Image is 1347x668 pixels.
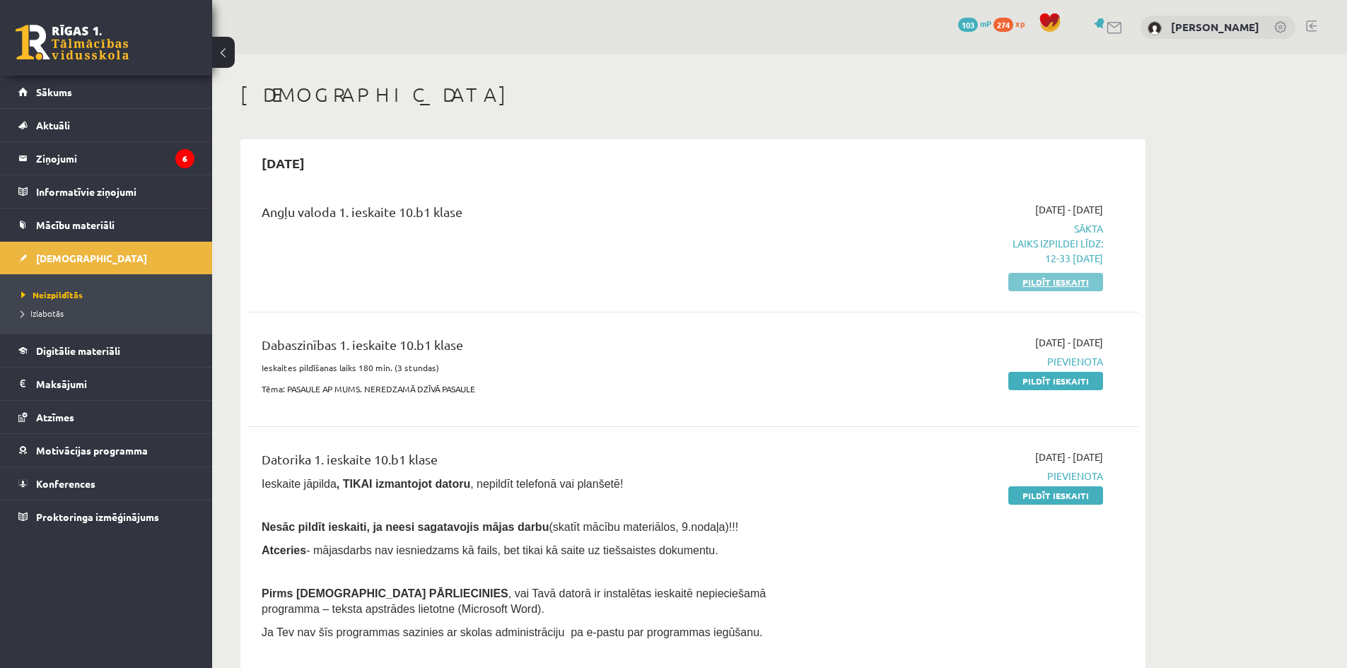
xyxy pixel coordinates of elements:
a: Pildīt ieskaiti [1008,273,1103,291]
a: Pildīt ieskaiti [1008,486,1103,505]
a: Rīgas 1. Tālmācības vidusskola [16,25,129,60]
b: Atceries [262,544,306,556]
h2: [DATE] [247,146,319,180]
span: xp [1015,18,1025,29]
a: Digitālie materiāli [18,334,194,367]
div: Angļu valoda 1. ieskaite 10.b1 klase [262,202,815,228]
span: Nesāc pildīt ieskaiti, ja neesi sagatavojis mājas darbu [262,521,549,533]
b: , TIKAI izmantojot datoru [337,478,470,490]
a: 103 mP [958,18,991,29]
span: [DATE] - [DATE] [1035,202,1103,217]
span: mP [980,18,991,29]
a: Sākums [18,76,194,108]
legend: Maksājumi [36,368,194,400]
a: Izlabotās [21,307,198,320]
a: Pildīt ieskaiti [1008,372,1103,390]
span: Sākta [836,221,1103,266]
span: Ieskaite jāpilda , nepildīt telefonā vai planšetē! [262,478,623,490]
span: Izlabotās [21,307,64,319]
span: , vai Tavā datorā ir instalētas ieskaitē nepieciešamā programma – teksta apstrādes lietotne (Micr... [262,587,766,615]
a: Konferences [18,467,194,500]
a: Motivācijas programma [18,434,194,467]
a: Atzīmes [18,401,194,433]
span: Digitālie materiāli [36,344,120,357]
div: Dabaszinības 1. ieskaite 10.b1 klase [262,335,815,361]
span: - mājasdarbs nav iesniedzams kā fails, bet tikai kā saite uz tiešsaistes dokumentu. [262,544,718,556]
a: Neizpildītās [21,288,198,301]
p: Laiks izpildei līdz: 12-33 [DATE] [836,236,1103,266]
span: (skatīt mācību materiālos, 9.nodaļa)!!! [549,521,738,533]
a: Maksājumi [18,368,194,400]
p: Ieskaites pildīšanas laiks 180 min. (3 stundas) [262,361,815,374]
a: Proktoringa izmēģinājums [18,500,194,533]
span: [DEMOGRAPHIC_DATA] [36,252,147,264]
a: Ziņojumi6 [18,142,194,175]
span: Aktuāli [36,119,70,131]
span: Proktoringa izmēģinājums [36,510,159,523]
a: Informatīvie ziņojumi [18,175,194,208]
span: 274 [993,18,1013,32]
span: Sākums [36,86,72,98]
span: Pievienota [836,354,1103,369]
div: Datorika 1. ieskaite 10.b1 klase [262,450,815,476]
img: Laura Kallase [1148,21,1162,35]
legend: Ziņojumi [36,142,194,175]
span: Ja Tev nav šīs programmas sazinies ar skolas administrāciju pa e-pastu par programmas iegūšanu. [262,626,762,638]
a: [PERSON_NAME] [1171,20,1259,34]
p: Tēma: PASAULE AP MUMS. NEREDZAMĀ DZĪVĀ PASAULE [262,382,815,395]
span: Konferences [36,477,95,490]
span: Motivācijas programma [36,444,148,457]
h1: [DEMOGRAPHIC_DATA] [240,83,1145,107]
span: 103 [958,18,978,32]
span: Pievienota [836,469,1103,484]
a: 274 xp [993,18,1032,29]
span: [DATE] - [DATE] [1035,335,1103,350]
i: 6 [175,149,194,168]
span: Mācību materiāli [36,218,115,231]
a: Mācību materiāli [18,209,194,241]
span: [DATE] - [DATE] [1035,450,1103,464]
a: [DEMOGRAPHIC_DATA] [18,242,194,274]
a: Aktuāli [18,109,194,141]
span: Pirms [DEMOGRAPHIC_DATA] PĀRLIECINIES [262,587,508,599]
span: Neizpildītās [21,289,83,300]
legend: Informatīvie ziņojumi [36,175,194,208]
span: Atzīmes [36,411,74,423]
